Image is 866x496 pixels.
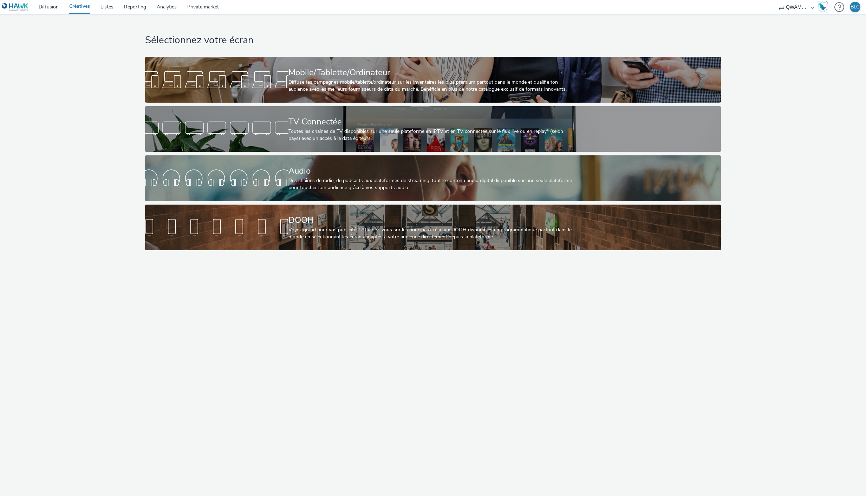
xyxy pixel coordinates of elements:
[288,177,575,192] div: Des chaînes de radio, de podcasts aux plateformes de streaming: tout le contenu audio digital dis...
[145,57,721,103] a: Mobile/Tablette/OrdinateurDiffuse tes campagnes mobile/tablette/ordinateur sur les inventaires le...
[288,116,575,128] div: TV Connectée
[288,66,575,79] div: Mobile/Tablette/Ordinateur
[288,226,575,241] div: Voyez grand pour vos publicités! Affichez-vous sur les principaux réseaux DOOH disponibles en pro...
[2,3,29,12] img: undefined Logo
[145,34,721,47] h1: Sélectionnez votre écran
[288,128,575,142] div: Toutes les chaines de TV disponibles sur une seule plateforme en IPTV et en TV connectée sur le f...
[818,1,828,13] img: Hawk Academy
[145,106,721,152] a: TV ConnectéeToutes les chaines de TV disponibles sur une seule plateforme en IPTV et en TV connec...
[288,79,575,93] div: Diffuse tes campagnes mobile/tablette/ordinateur sur les inventaires les plus premium partout dan...
[145,205,721,250] a: DOOHVoyez grand pour vos publicités! Affichez-vous sur les principaux réseaux DOOH disponibles en...
[851,2,860,12] div: BLG
[818,1,831,13] a: Hawk Academy
[288,165,575,177] div: Audio
[288,214,575,226] div: DOOH
[145,155,721,201] a: AudioDes chaînes de radio, de podcasts aux plateformes de streaming: tout le contenu audio digita...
